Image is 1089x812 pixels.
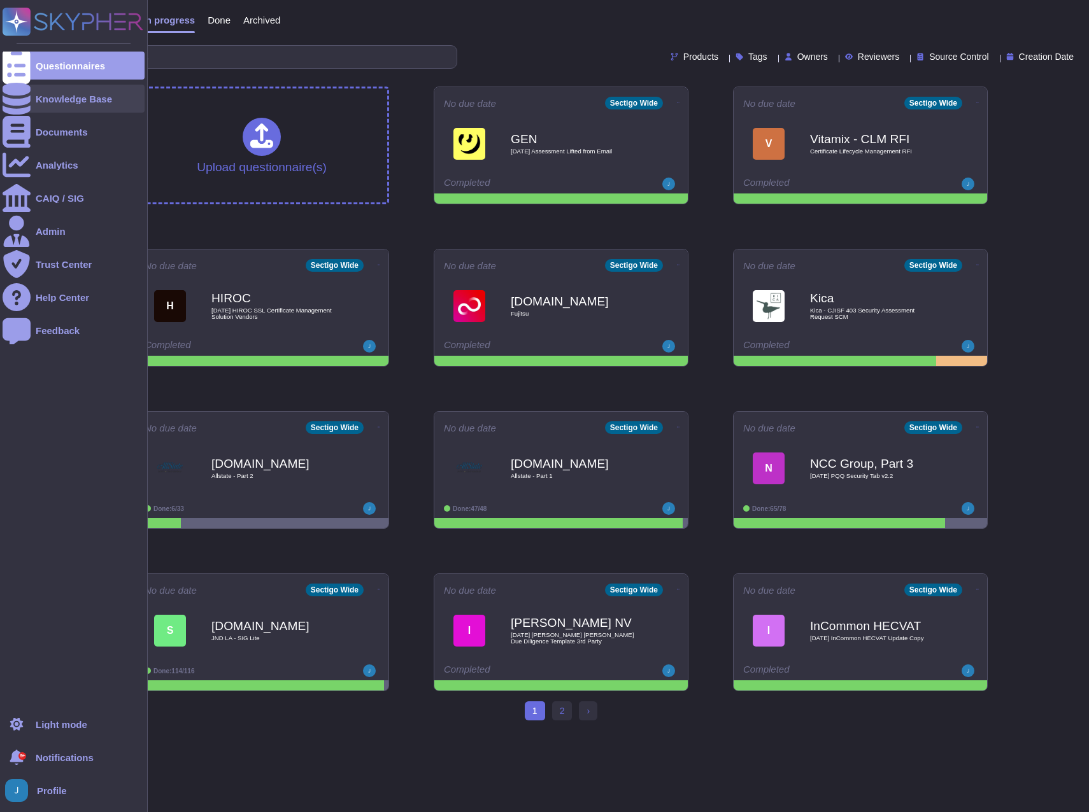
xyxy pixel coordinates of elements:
[36,260,92,269] div: Trust Center
[605,97,663,109] div: Sectigo Wide
[511,295,638,307] b: [DOMAIN_NAME]
[145,585,197,595] span: No due date
[211,458,339,470] b: [DOMAIN_NAME]
[904,421,962,434] div: Sectigo Wide
[752,505,786,512] span: Done: 65/78
[810,133,937,145] b: Vitamix - CLM RFI
[145,261,197,270] span: No due date
[37,786,67,795] span: Profile
[743,423,795,433] span: No due date
[3,283,145,311] a: Help Center
[511,148,638,155] span: [DATE] Assessment Lifted from Email
[5,779,28,802] img: user
[145,340,301,353] div: Completed
[143,15,195,25] span: In progress
[511,473,638,479] span: Allstate - Part 1
[810,635,937,641] span: [DATE] InCommon HECVAT Update Copy
[36,160,78,170] div: Analytics
[3,118,145,146] a: Documents
[453,452,485,484] img: Logo
[453,290,485,322] img: Logo
[306,584,364,596] div: Sectigo Wide
[904,259,962,272] div: Sectigo Wide
[36,227,66,236] div: Admin
[3,184,145,212] a: CAIQ / SIG
[662,340,675,353] img: user
[3,151,145,179] a: Analytics
[36,720,87,729] div: Light mode
[743,585,795,595] span: No due date
[753,290,785,322] img: Logo
[810,473,937,479] span: [DATE] PQQ Security Tab v2.2
[748,52,767,61] span: Tags
[810,458,937,470] b: NCC Group, Part 3
[444,585,496,595] span: No due date
[962,502,974,515] img: user
[797,52,828,61] span: Owners
[511,458,638,470] b: [DOMAIN_NAME]
[662,664,675,677] img: user
[743,99,795,108] span: No due date
[605,584,663,596] div: Sectigo Wide
[962,664,974,677] img: user
[243,15,280,25] span: Archived
[36,127,88,137] div: Documents
[3,316,145,344] a: Feedback
[3,85,145,113] a: Knowledge Base
[444,423,496,433] span: No due date
[3,250,145,278] a: Trust Center
[662,178,675,190] img: user
[453,128,485,160] img: Logo
[552,701,573,720] a: 2
[153,668,195,675] span: Done: 114/116
[306,421,364,434] div: Sectigo Wide
[753,615,785,647] div: I
[208,15,231,25] span: Done
[3,776,37,804] button: user
[810,292,937,304] b: Kica
[211,307,339,319] span: [DATE] HIROC SSL Certificate Management Solution Vendors
[662,502,675,515] img: user
[444,340,600,353] div: Completed
[753,452,785,484] div: N
[363,664,376,677] img: user
[1019,52,1074,61] span: Creation Date
[444,178,600,190] div: Completed
[444,99,496,108] span: No due date
[743,664,899,677] div: Completed
[810,620,937,632] b: InCommon HECVAT
[50,46,457,68] input: Search by keywords
[36,61,105,71] div: Questionnaires
[511,311,638,317] span: Fujitsu
[306,259,364,272] div: Sectigo Wide
[743,178,899,190] div: Completed
[511,617,638,629] b: [PERSON_NAME] NV
[211,473,339,479] span: Allstate - Part 2
[36,753,94,762] span: Notifications
[810,148,937,155] span: Certificate Lifecycle Management RFI
[511,133,638,145] b: GEN
[605,421,663,434] div: Sectigo Wide
[858,52,899,61] span: Reviewers
[904,584,962,596] div: Sectigo Wide
[211,292,339,304] b: HIROC
[453,505,487,512] span: Done: 47/48
[363,340,376,353] img: user
[154,452,186,484] img: Logo
[683,52,718,61] span: Products
[962,178,974,190] img: user
[211,620,339,632] b: [DOMAIN_NAME]
[453,615,485,647] div: I
[605,259,663,272] div: Sectigo Wide
[153,505,184,512] span: Done: 6/33
[3,217,145,245] a: Admin
[363,502,376,515] img: user
[145,423,197,433] span: No due date
[3,52,145,80] a: Questionnaires
[36,326,80,335] div: Feedback
[525,701,545,720] span: 1
[444,664,600,677] div: Completed
[154,615,186,647] div: S
[743,261,795,270] span: No due date
[36,193,84,203] div: CAIQ / SIG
